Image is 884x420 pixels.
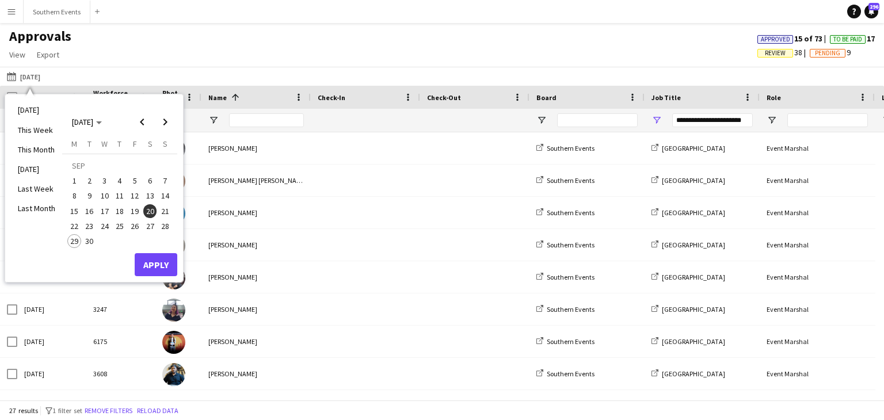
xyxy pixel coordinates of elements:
[760,293,875,325] div: Event Marshal
[536,115,547,125] button: Open Filter Menu
[11,198,62,218] li: Last Month
[131,110,154,133] button: Previous month
[767,115,777,125] button: Open Filter Menu
[760,197,875,228] div: Event Marshal
[651,144,725,152] a: [GEOGRAPHIC_DATA]
[143,204,157,218] span: 20
[547,273,595,281] span: Southern Events
[113,174,127,188] span: 4
[547,176,595,185] span: Southern Events
[98,219,112,233] span: 24
[201,293,311,325] div: [PERSON_NAME]
[127,173,142,188] button: 05-09-2025
[201,229,311,261] div: [PERSON_NAME]
[536,208,595,217] a: Southern Events
[11,159,62,179] li: [DATE]
[82,234,97,249] button: 30-09-2025
[67,204,82,219] button: 15-09-2025
[37,49,59,60] span: Export
[201,358,311,390] div: [PERSON_NAME]
[536,369,595,378] a: Southern Events
[833,36,862,43] span: To Be Paid
[536,305,595,314] a: Southern Events
[536,176,595,185] a: Southern Events
[547,337,595,346] span: Southern Events
[24,1,90,23] button: Southern Events
[5,47,30,62] a: View
[868,3,879,10] span: 296
[158,219,172,233] span: 28
[32,47,64,62] a: Export
[67,219,82,234] button: 22-09-2025
[83,219,97,233] span: 23
[208,115,219,125] button: Open Filter Menu
[5,70,43,83] button: [DATE]
[9,49,25,60] span: View
[82,404,135,417] button: Remove filters
[127,188,142,203] button: 12-09-2025
[97,188,112,203] button: 10-09-2025
[536,144,595,152] a: Southern Events
[87,139,92,149] span: T
[86,293,155,325] div: 3247
[158,174,172,188] span: 7
[143,219,157,233] span: 27
[82,188,97,203] button: 09-09-2025
[67,112,106,132] button: Choose month and year
[651,93,681,102] span: Job Title
[767,93,781,102] span: Role
[11,100,62,120] li: [DATE]
[651,369,725,378] a: [GEOGRAPHIC_DATA]
[67,234,81,248] span: 29
[760,229,875,261] div: Event Marshal
[201,197,311,228] div: [PERSON_NAME]
[128,204,142,218] span: 19
[52,406,82,415] span: 1 filter set
[142,173,157,188] button: 06-09-2025
[67,158,173,173] td: SEP
[662,176,725,185] span: [GEOGRAPHIC_DATA]
[82,204,97,219] button: 16-09-2025
[651,305,725,314] a: [GEOGRAPHIC_DATA]
[158,219,173,234] button: 28-09-2025
[98,189,112,203] span: 10
[113,189,127,203] span: 11
[86,358,155,390] div: 3608
[82,219,97,234] button: 23-09-2025
[662,369,725,378] span: [GEOGRAPHIC_DATA]
[11,120,62,140] li: This Week
[810,47,851,58] span: 9
[128,219,142,233] span: 26
[651,115,662,125] button: Open Filter Menu
[864,5,878,18] a: 296
[158,188,173,203] button: 14-09-2025
[17,326,86,357] div: [DATE]
[536,273,595,281] a: Southern Events
[757,33,830,44] span: 15 of 73
[83,204,97,218] span: 16
[17,358,86,390] div: [DATE]
[163,139,167,149] span: S
[142,204,157,219] button: 20-09-2025
[128,189,142,203] span: 12
[547,208,595,217] span: Southern Events
[651,240,725,249] a: [GEOGRAPHIC_DATA]
[97,204,112,219] button: 17-09-2025
[97,219,112,234] button: 24-09-2025
[128,174,142,188] span: 5
[662,208,725,217] span: [GEOGRAPHIC_DATA]
[142,219,157,234] button: 27-09-2025
[112,173,127,188] button: 04-09-2025
[757,47,810,58] span: 38
[17,293,86,325] div: [DATE]
[127,219,142,234] button: 26-09-2025
[162,331,185,354] img: Craig van Eyk
[201,326,311,357] div: [PERSON_NAME]
[547,305,595,314] span: Southern Events
[547,240,595,249] span: Southern Events
[72,117,93,127] span: [DATE]
[662,337,725,346] span: [GEOGRAPHIC_DATA]
[113,204,127,218] span: 18
[662,144,725,152] span: [GEOGRAPHIC_DATA]
[71,139,77,149] span: M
